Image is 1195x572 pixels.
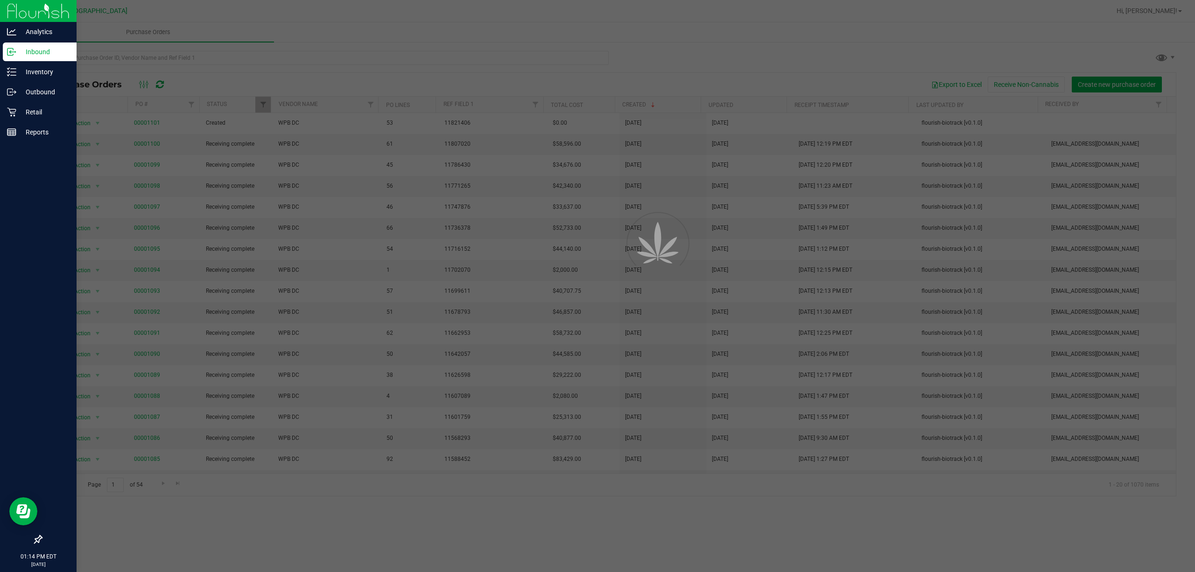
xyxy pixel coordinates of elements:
[7,47,16,56] inline-svg: Inbound
[16,106,72,118] p: Retail
[7,107,16,117] inline-svg: Retail
[7,67,16,77] inline-svg: Inventory
[16,46,72,57] p: Inbound
[7,87,16,97] inline-svg: Outbound
[16,66,72,78] p: Inventory
[16,127,72,138] p: Reports
[7,127,16,137] inline-svg: Reports
[4,561,72,568] p: [DATE]
[9,497,37,525] iframe: Resource center
[16,26,72,37] p: Analytics
[16,86,72,98] p: Outbound
[4,552,72,561] p: 01:14 PM EDT
[7,27,16,36] inline-svg: Analytics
